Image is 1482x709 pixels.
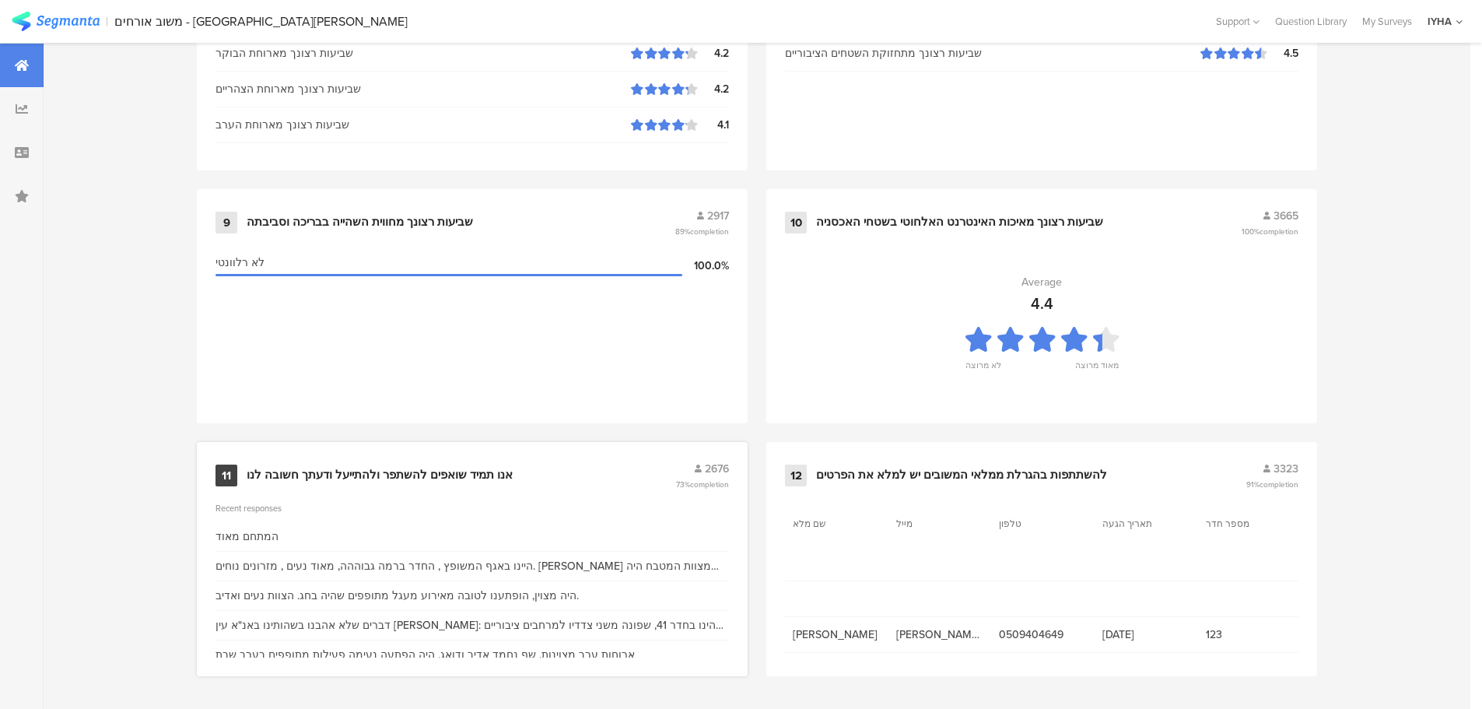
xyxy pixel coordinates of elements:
div: שביעות רצונך מארוחת הבוקר [215,45,631,61]
div: היינו באגף המשופץ , החדר ברמה גבוההה, מאוד נעים , מזרונים נוחים. [PERSON_NAME] מצוות המטבח היה פש... [215,558,729,574]
div: 4.5 [1267,45,1298,61]
div: 11 [215,465,237,486]
section: תאריך הגעה [1102,517,1172,531]
section: מייל [896,517,966,531]
div: 9 [215,212,237,233]
span: 73% [676,479,729,490]
div: Average [1021,274,1062,290]
div: 4.2 [698,45,729,61]
span: 91% [1246,479,1298,490]
div: 12 [785,465,807,486]
div: משוב אורחים - [GEOGRAPHIC_DATA][PERSON_NAME] [114,14,408,29]
span: [PERSON_NAME] [793,627,881,643]
span: 0509404649 [999,627,1087,643]
span: לא רלוונטי [215,254,265,271]
div: שביעות רצונך מחווית השהייה בבריכה וסביבתה [247,215,473,230]
div: שביעות רצונך מתחזוקת השטחים הציבוריים [785,45,1200,61]
span: 89% [675,226,729,237]
div: שביעות רצונך מאיכות האינטרנט האלחוטי בשטחי האכסניה [816,215,1103,230]
div: להשתתפות בהגרלת ממלאי המשובים יש למלא את הפרטים [816,468,1107,483]
span: 3665 [1274,208,1298,224]
div: שביעות רצונך מארוחת הצהריים [215,81,631,97]
div: 4.4 [1031,292,1053,315]
div: Recent responses [215,502,729,514]
div: לא מרוצה [965,359,1001,381]
span: 2676 [705,461,729,477]
div: המתחם מאוד [215,528,279,545]
span: 123 [1206,627,1294,643]
section: טלפון [999,517,1069,531]
span: 2917 [707,208,729,224]
div: Support [1216,9,1260,33]
section: מספר חדר [1206,517,1276,531]
span: completion [1260,479,1298,490]
div: 10 [785,212,807,233]
a: Question Library [1267,14,1354,29]
div: | [106,12,108,30]
div: היה מצוין, הופתענו לטובה מאירוע מעגל מתופפים שהיה בחג. הצוות נעים ואדיב. [215,588,579,604]
span: [PERSON_NAME][EMAIL_ADDRESS][DOMAIN_NAME] [896,627,984,643]
div: 4.1 [698,117,729,133]
div: IYHA [1428,14,1452,29]
a: My Surveys [1354,14,1420,29]
div: 4.2 [698,81,729,97]
span: [DATE] [1102,627,1190,643]
div: שביעות רצונך מארוחת הערב [215,117,631,133]
img: segmanta logo [12,12,100,31]
span: 3323 [1274,461,1298,477]
div: ארוחות ערב מצוינות, שף נחמד אדיב ודואג. היה הפתעה נעימה פעילות מתופפים בערב שבת [215,647,635,663]
span: 100% [1242,226,1298,237]
div: דברים שלא אהבנו בשהותינו באנ"א עין [PERSON_NAME]: שהינו בחדר 41, שפונה משני צדדיו למרחבים ציבוריי... [215,617,729,634]
div: מאוד מרוצה [1075,359,1119,381]
span: completion [690,226,729,237]
div: 100.0% [682,258,729,274]
span: completion [1260,226,1298,237]
span: completion [690,479,729,490]
section: שם מלא [793,517,863,531]
div: אנו תמיד שואפים להשתפר ולהתייעל ודעתך חשובה לנו [247,468,513,483]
